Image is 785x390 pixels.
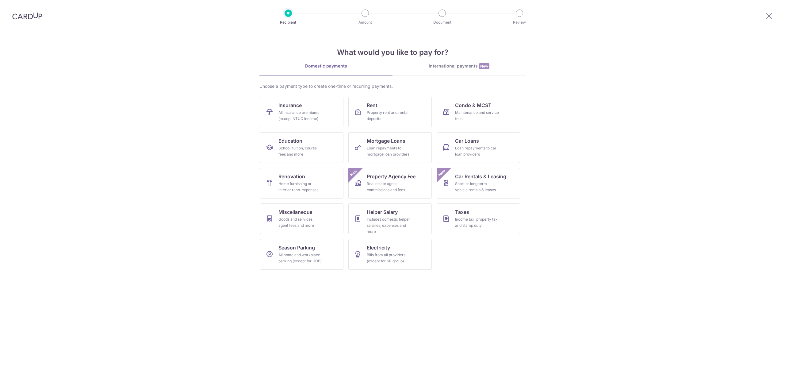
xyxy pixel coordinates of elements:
span: Insurance [278,102,302,109]
a: Property Agency FeeReal estate agent commissions and feesNew [348,168,432,199]
span: Condo & MCST [455,102,492,109]
a: RentProperty rent and rental deposits [348,97,432,127]
p: Recipient [266,19,311,25]
span: Mortgage Loans [367,137,405,145]
a: EducationSchool, tuition, course fees and more [260,132,343,163]
div: Real estate agent commissions and fees [367,181,411,193]
span: Taxes [455,208,469,216]
span: Season Parking [278,244,315,251]
div: International payments [392,63,526,69]
span: Rent [367,102,377,109]
a: Car LoansLoan repayments to car loan providers [437,132,520,163]
div: Loan repayments to mortgage loan providers [367,145,411,157]
div: Bills from all providers (except for SP group) [367,252,411,264]
a: Season ParkingAll home and workplace parking (except for HDB) [260,239,343,270]
span: New [437,168,447,178]
span: Car Rentals & Leasing [455,173,506,180]
a: Condo & MCSTMaintenance and service fees [437,97,520,127]
div: Short or long‑term vehicle rentals & leases [455,181,499,193]
p: Document [419,19,465,25]
a: TaxesIncome tax, property tax and stamp duty [437,203,520,234]
p: Amount [343,19,388,25]
a: RenovationHome furnishing or interior reno-expenses [260,168,343,199]
span: Miscellaneous [278,208,312,216]
span: Electricity [367,244,390,251]
div: Goods and services, agent fees and more [278,216,323,229]
h4: What would you like to pay for? [259,47,526,58]
div: Loan repayments to car loan providers [455,145,499,157]
a: Car Rentals & LeasingShort or long‑term vehicle rentals & leasesNew [437,168,520,199]
div: Includes domestic helper salaries, expenses and more [367,216,411,235]
span: Education [278,137,302,145]
div: All home and workplace parking (except for HDB) [278,252,323,264]
p: Review [497,19,542,25]
div: Choose a payment type to create one-time or recurring payments. [259,83,526,89]
div: Home furnishing or interior reno-expenses [278,181,323,193]
span: Car Loans [455,137,479,145]
span: New [479,63,489,69]
img: CardUp [12,12,42,20]
a: MiscellaneousGoods and services, agent fees and more [260,203,343,234]
a: ElectricityBills from all providers (except for SP group) [348,239,432,270]
span: Renovation [278,173,305,180]
div: Income tax, property tax and stamp duty [455,216,499,229]
a: InsuranceAll insurance premiums (except NTUC Income) [260,97,343,127]
a: Helper SalaryIncludes domestic helper salaries, expenses and more [348,203,432,234]
div: School, tuition, course fees and more [278,145,323,157]
div: All insurance premiums (except NTUC Income) [278,110,323,122]
span: Helper Salary [367,208,398,216]
span: Property Agency Fee [367,173,415,180]
div: Domestic payments [259,63,392,69]
span: New [349,168,359,178]
div: Maintenance and service fees [455,110,499,122]
div: Property rent and rental deposits [367,110,411,122]
a: Mortgage LoansLoan repayments to mortgage loan providers [348,132,432,163]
